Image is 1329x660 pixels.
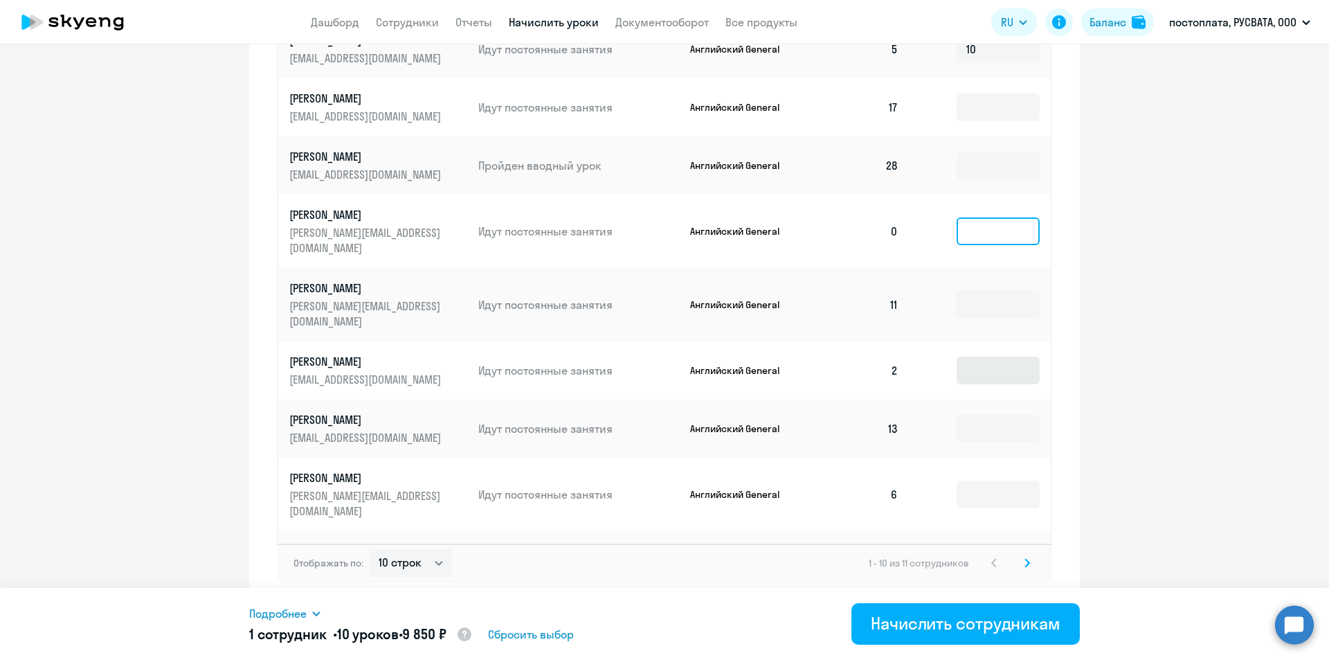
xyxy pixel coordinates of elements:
a: [PERSON_NAME][EMAIL_ADDRESS][DOMAIN_NAME] [289,412,467,445]
p: [PERSON_NAME][EMAIL_ADDRESS][DOMAIN_NAME] [289,225,444,256]
a: [PERSON_NAME][EMAIL_ADDRESS][DOMAIN_NAME] [289,33,467,66]
p: Английский General [690,43,794,55]
p: Идут постоянные занятия [478,224,679,239]
p: Английский General [690,101,794,114]
a: Документооборот [615,15,709,29]
td: 0 [813,195,910,268]
a: Начислить уроки [509,15,599,29]
td: 17 [813,78,910,136]
td: 28 [813,136,910,195]
button: Балансbalance [1081,8,1154,36]
p: [EMAIL_ADDRESS][DOMAIN_NAME] [289,372,444,387]
td: 0 [813,531,910,605]
p: Идут постоянные занятия [478,421,679,436]
p: [PERSON_NAME] [289,280,444,296]
p: [PERSON_NAME][EMAIL_ADDRESS][DOMAIN_NAME] [289,298,444,329]
p: Английский General [690,225,794,238]
td: 2 [813,341,910,400]
span: Отображать по: [293,557,363,569]
a: [PERSON_NAME][PERSON_NAME][EMAIL_ADDRESS][DOMAIN_NAME] [289,280,467,329]
p: [EMAIL_ADDRESS][DOMAIN_NAME] [289,109,444,124]
button: RU [991,8,1037,36]
a: Дашборд [311,15,359,29]
p: [PERSON_NAME] [289,470,444,485]
td: 13 [813,400,910,458]
p: Идут постоянные занятия [478,42,679,57]
a: [PERSON_NAME][PERSON_NAME][EMAIL_ADDRESS][DOMAIN_NAME] [289,470,467,519]
p: Пройден вводный урок [478,158,679,173]
p: Идут постоянные занятия [478,487,679,502]
a: [PERSON_NAME][EMAIL_ADDRESS][DOMAIN_NAME] [289,91,467,124]
p: Английский General [690,364,794,377]
td: 6 [813,458,910,531]
h5: 1 сотрудник • • [249,625,473,645]
p: [PERSON_NAME] [289,149,444,164]
td: 5 [813,20,910,78]
span: 10 уроков [337,625,399,643]
p: [EMAIL_ADDRESS][DOMAIN_NAME] [289,167,444,182]
p: [EMAIL_ADDRESS][DOMAIN_NAME] [289,430,444,445]
span: 1 - 10 из 11 сотрудников [869,557,969,569]
p: Английский General [690,488,794,501]
a: Отчеты [455,15,492,29]
img: balance [1132,15,1146,29]
div: Начислить сотрудникам [871,612,1060,634]
a: [PERSON_NAME][EMAIL_ADDRESS][DOMAIN_NAME] [289,149,467,182]
p: [PERSON_NAME] [289,412,444,427]
span: Сбросить выбор [488,626,574,643]
td: 11 [813,268,910,341]
button: постоплата, РУСВАТА, ООО [1162,6,1317,39]
p: Английский General [690,422,794,435]
div: Баланс [1090,14,1126,30]
p: [PERSON_NAME] [289,207,444,222]
a: Все продукты [725,15,797,29]
p: [PERSON_NAME] [289,354,444,369]
p: Английский General [690,159,794,172]
p: Идут постоянные занятия [478,297,679,312]
span: 9 850 ₽ [402,625,446,643]
p: [PERSON_NAME][EMAIL_ADDRESS][DOMAIN_NAME] [289,488,444,519]
p: [EMAIL_ADDRESS][DOMAIN_NAME] [289,51,444,66]
p: Идут постоянные занятия [478,363,679,378]
a: [PERSON_NAME][EMAIL_ADDRESS][DOMAIN_NAME] [289,354,467,387]
p: Идут постоянные занятия [478,100,679,115]
p: [PERSON_NAME] [289,91,444,106]
button: Начислить сотрудникам [851,603,1080,645]
span: RU [1001,14,1013,30]
p: постоплата, РУСВАТА, ООО [1169,14,1296,30]
p: Английский General [690,298,794,311]
a: [PERSON_NAME][PERSON_NAME][EMAIL_ADDRESS][DOMAIN_NAME] [289,207,467,256]
span: Подробнее [249,605,307,622]
a: Сотрудники [376,15,439,29]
